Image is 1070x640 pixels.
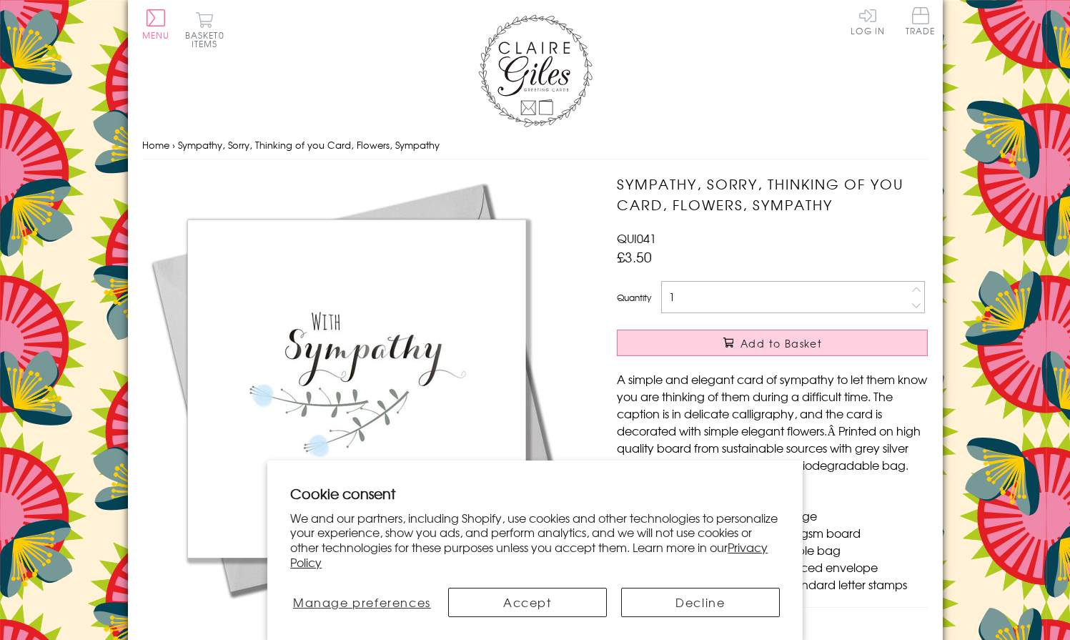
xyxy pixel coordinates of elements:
[142,9,170,39] button: Menu
[448,588,607,617] button: Accept
[142,174,571,603] img: Sympathy, Sorry, Thinking of you Card, Flowers, Sympathy
[290,538,768,571] a: Privacy Policy
[290,483,780,503] h2: Cookie consent
[617,291,651,304] label: Quantity
[617,174,928,215] h1: Sympathy, Sorry, Thinking of you Card, Flowers, Sympathy
[617,247,652,267] span: £3.50
[906,7,936,35] span: Trade
[178,138,440,152] span: Sympathy, Sorry, Thinking of you Card, Flowers, Sympathy
[290,511,780,570] p: We and our partners, including Shopify, use cookies and other technologies to personalize your ex...
[617,330,928,356] button: Add to Basket
[172,138,175,152] span: ›
[621,588,780,617] button: Decline
[290,588,433,617] button: Manage preferences
[617,230,656,247] span: QUI041
[293,594,431,611] span: Manage preferences
[185,11,224,48] button: Basket0 items
[906,7,936,38] a: Trade
[192,29,224,50] span: 0 items
[142,138,169,152] a: Home
[617,370,928,473] p: A simple and elegant card of sympathy to let them know you are thinking of them during a difficul...
[740,336,822,350] span: Add to Basket
[851,7,885,35] a: Log In
[478,14,593,127] img: Claire Giles Greetings Cards
[142,29,170,41] span: Menu
[142,131,928,160] nav: breadcrumbs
